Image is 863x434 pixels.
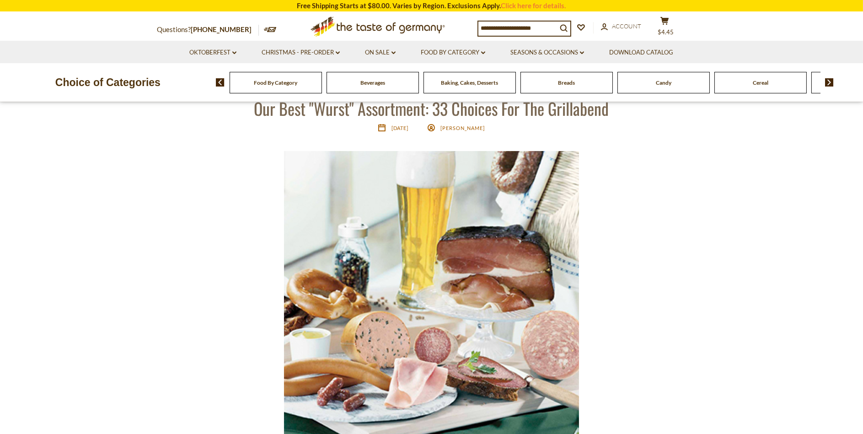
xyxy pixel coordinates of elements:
a: Click here for details. [501,1,566,10]
a: Food By Category [421,48,485,58]
a: Download Catalog [609,48,673,58]
a: Candy [656,79,671,86]
span: Account [612,22,642,30]
a: On Sale [365,48,396,58]
a: Seasons & Occasions [510,48,584,58]
a: Account [601,22,642,32]
a: [PHONE_NUMBER] [191,25,252,33]
a: Food By Category [254,79,297,86]
h1: Our Best "Wurst" Assortment: 33 Choices For The Grillabend [28,98,835,119]
a: Baking, Cakes, Desserts [441,79,498,86]
button: $4.45 [651,16,679,39]
a: Breads [558,79,575,86]
a: Beverages [360,79,385,86]
img: next arrow [825,78,834,87]
span: $4.45 [658,28,674,36]
img: previous arrow [216,78,225,87]
time: [DATE] [391,125,409,131]
p: Questions? [157,24,259,36]
span: [PERSON_NAME] [441,125,485,131]
a: Cereal [753,79,768,86]
a: Oktoberfest [189,48,236,58]
a: Christmas - PRE-ORDER [262,48,340,58]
